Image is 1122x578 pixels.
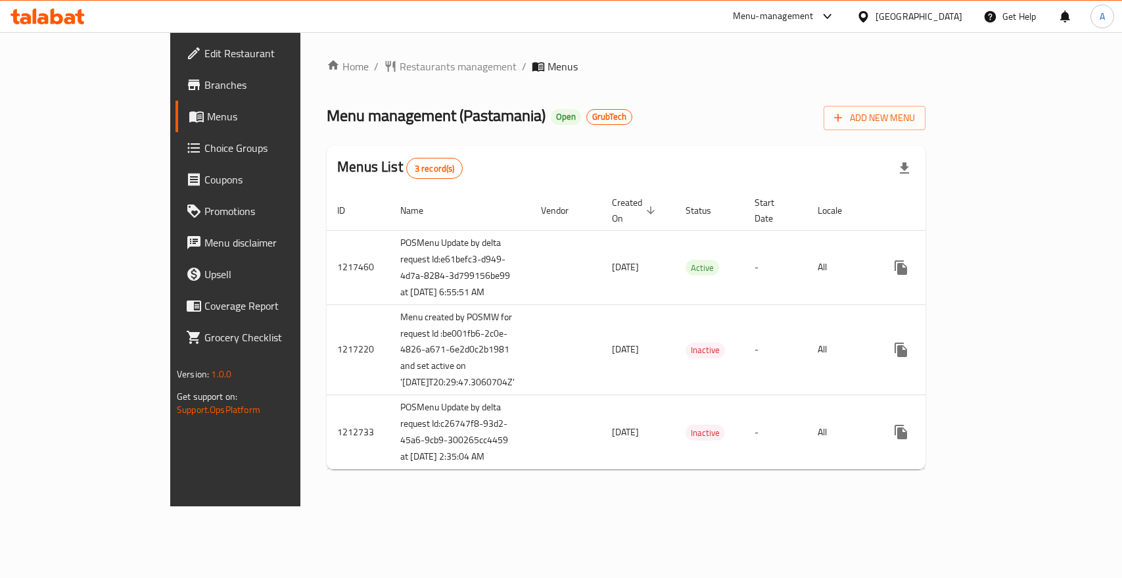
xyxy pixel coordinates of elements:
[204,235,347,251] span: Menu disclaimer
[204,172,347,187] span: Coupons
[175,227,358,258] a: Menu disclaimer
[834,110,915,126] span: Add New Menu
[686,260,719,276] span: Active
[390,395,530,470] td: POSMenu Update by delta request Id:c26747f8-93d2-45a6-9cb9-300265cc4459 at [DATE] 2:35:04 AM
[175,101,358,132] a: Menus
[686,425,725,441] span: Inactive
[587,111,632,122] span: GrubTech
[175,37,358,69] a: Edit Restaurant
[175,164,358,195] a: Coupons
[686,343,725,358] span: Inactive
[551,109,581,125] div: Open
[204,298,347,314] span: Coverage Report
[175,69,358,101] a: Branches
[885,252,917,283] button: more
[755,195,791,226] span: Start Date
[744,304,807,395] td: -
[204,45,347,61] span: Edit Restaurant
[612,195,659,226] span: Created On
[807,304,875,395] td: All
[818,203,859,218] span: Locale
[744,395,807,470] td: -
[177,388,237,405] span: Get support on:
[612,341,639,358] span: [DATE]
[327,101,546,130] span: Menu management ( Pastamania )
[400,59,517,74] span: Restaurants management
[175,195,358,227] a: Promotions
[390,230,530,304] td: POSMenu Update by delta request Id:e61befc3-d949-4d7a-8284-3d799156be99 at [DATE] 6:55:51 AM
[1100,9,1105,24] span: A
[548,59,578,74] span: Menus
[541,203,586,218] span: Vendor
[175,132,358,164] a: Choice Groups
[686,203,728,218] span: Status
[889,153,920,184] div: Export file
[406,158,463,179] div: Total records count
[876,9,962,24] div: [GEOGRAPHIC_DATA]
[875,191,1022,231] th: Actions
[374,59,379,74] li: /
[204,266,347,282] span: Upsell
[211,366,231,383] span: 1.0.0
[917,416,948,448] button: Change Status
[175,290,358,322] a: Coverage Report
[327,230,390,304] td: 1217460
[612,258,639,276] span: [DATE]
[337,203,362,218] span: ID
[327,191,1022,470] table: enhanced table
[407,162,463,175] span: 3 record(s)
[612,423,639,441] span: [DATE]
[204,329,347,345] span: Grocery Checklist
[177,366,209,383] span: Version:
[917,252,948,283] button: Change Status
[337,157,463,179] h2: Menus List
[204,77,347,93] span: Branches
[207,108,347,124] span: Menus
[744,230,807,304] td: -
[522,59,526,74] li: /
[175,258,358,290] a: Upsell
[177,401,260,418] a: Support.OpsPlatform
[807,230,875,304] td: All
[885,416,917,448] button: more
[327,395,390,470] td: 1212733
[807,395,875,470] td: All
[400,203,440,218] span: Name
[327,59,925,74] nav: breadcrumb
[885,334,917,366] button: more
[204,140,347,156] span: Choice Groups
[327,304,390,395] td: 1217220
[390,304,530,395] td: Menu created by POSMW for request Id :be001fb6-2c0e-4826-a671-6e2d0c2b1981 and set active on '[DA...
[824,106,925,130] button: Add New Menu
[384,59,517,74] a: Restaurants management
[917,334,948,366] button: Change Status
[733,9,814,24] div: Menu-management
[204,203,347,219] span: Promotions
[175,322,358,353] a: Grocery Checklist
[551,111,581,122] span: Open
